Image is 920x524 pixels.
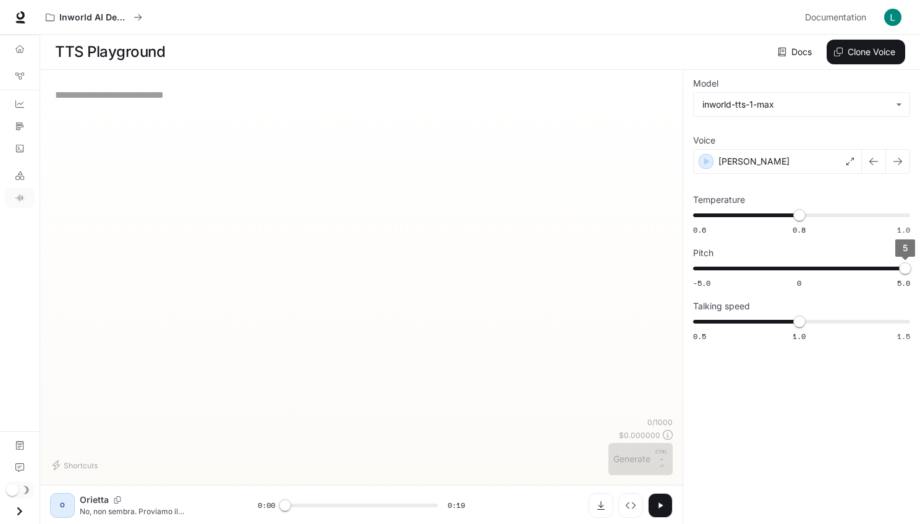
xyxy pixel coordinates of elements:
p: $ 0.000000 [619,430,660,440]
p: 0 / 1000 [647,417,673,427]
a: Logs [5,139,35,158]
button: User avatar [880,5,905,30]
p: Temperature [693,195,745,204]
span: 0.8 [793,225,806,235]
a: Feedback [5,458,35,478]
p: Talking speed [693,302,750,311]
img: User avatar [884,9,901,26]
p: [PERSON_NAME] [718,155,790,168]
button: Clone Voice [827,40,905,64]
div: O [53,496,72,515]
p: Pitch [693,249,713,257]
span: Documentation [805,10,866,25]
span: 1.0 [897,225,910,235]
a: Docs [775,40,817,64]
button: Download audio [589,493,613,518]
h1: TTS Playground [55,40,165,64]
p: Model [693,79,718,88]
button: All workspaces [40,5,148,30]
button: Inspect [618,493,643,518]
span: 0:19 [448,499,465,512]
a: Dashboards [5,94,35,114]
p: Inworld AI Demos [59,12,129,23]
button: Open drawer [6,499,33,524]
button: Shortcuts [50,455,103,475]
span: Dark mode toggle [6,483,19,496]
span: 0.5 [693,331,706,341]
a: TTS Playground [5,188,35,208]
button: Copy Voice ID [109,496,126,504]
div: inworld-tts-1-max [702,98,890,111]
span: 0.6 [693,225,706,235]
a: Traces [5,116,35,136]
a: Overview [5,39,35,59]
span: 0 [797,278,801,288]
span: 5.0 [897,278,910,288]
p: Voice [693,136,715,145]
p: Orietta [80,494,109,506]
a: Documentation [800,5,875,30]
a: LLM Playground [5,166,35,186]
span: 1.0 [793,331,806,341]
div: inworld-tts-1-max [694,93,909,116]
span: 1.5 [897,331,910,341]
span: -5.0 [693,278,710,288]
span: 5 [903,243,908,253]
a: Graph Registry [5,66,35,86]
span: 0:00 [258,499,275,512]
a: Documentation [5,436,35,455]
p: No, non sembra. Proviamo il fonemizzatore e vediamo se voi stronzi usate espeak. 12345678141414 [80,506,228,517]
